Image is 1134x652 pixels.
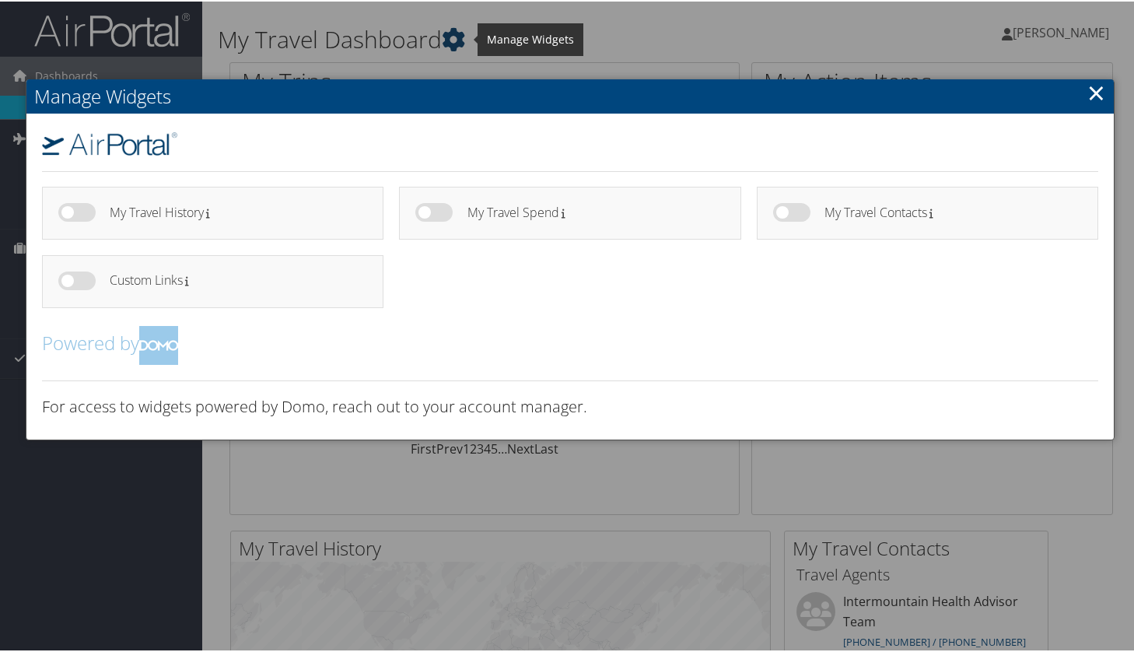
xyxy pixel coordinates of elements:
[42,394,1098,416] h3: For access to widgets powered by Domo, reach out to your account manager.
[26,78,1114,112] h2: Manage Widgets
[467,205,713,218] h4: My Travel Spend
[1087,75,1105,107] a: Close
[110,272,355,286] h4: Custom Links
[139,324,178,363] img: domo-logo.png
[824,205,1070,218] h4: My Travel Contacts
[42,324,1098,363] h2: Powered by
[110,205,355,218] h4: My Travel History
[478,22,583,54] span: Manage Widgets
[42,131,177,154] img: airportal-logo.png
